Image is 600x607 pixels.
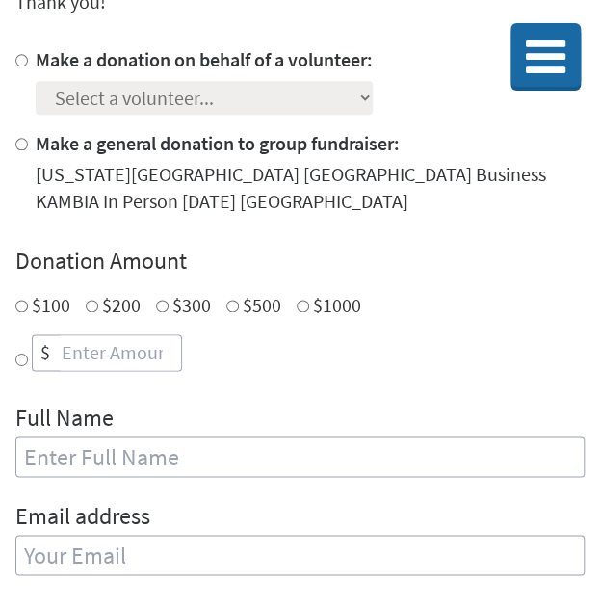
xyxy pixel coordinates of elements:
div: [US_STATE][GEOGRAPHIC_DATA] [GEOGRAPHIC_DATA] Business KAMBIA In Person [DATE] [GEOGRAPHIC_DATA] [36,161,585,215]
label: $500 [243,293,281,317]
label: $300 [172,293,211,317]
input: Enter Full Name [15,436,585,477]
label: $100 [32,293,70,317]
label: $200 [102,293,141,317]
label: Make a general donation to group fundraiser: [36,131,400,155]
div: $ [33,335,58,370]
label: Make a donation on behalf of a volunteer: [36,47,373,71]
input: Your Email [15,535,585,575]
label: Email address [15,500,150,535]
h4: Donation Amount [15,246,585,277]
input: Enter Amount [58,335,181,370]
label: $1000 [313,293,361,317]
label: Full Name [15,402,114,436]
